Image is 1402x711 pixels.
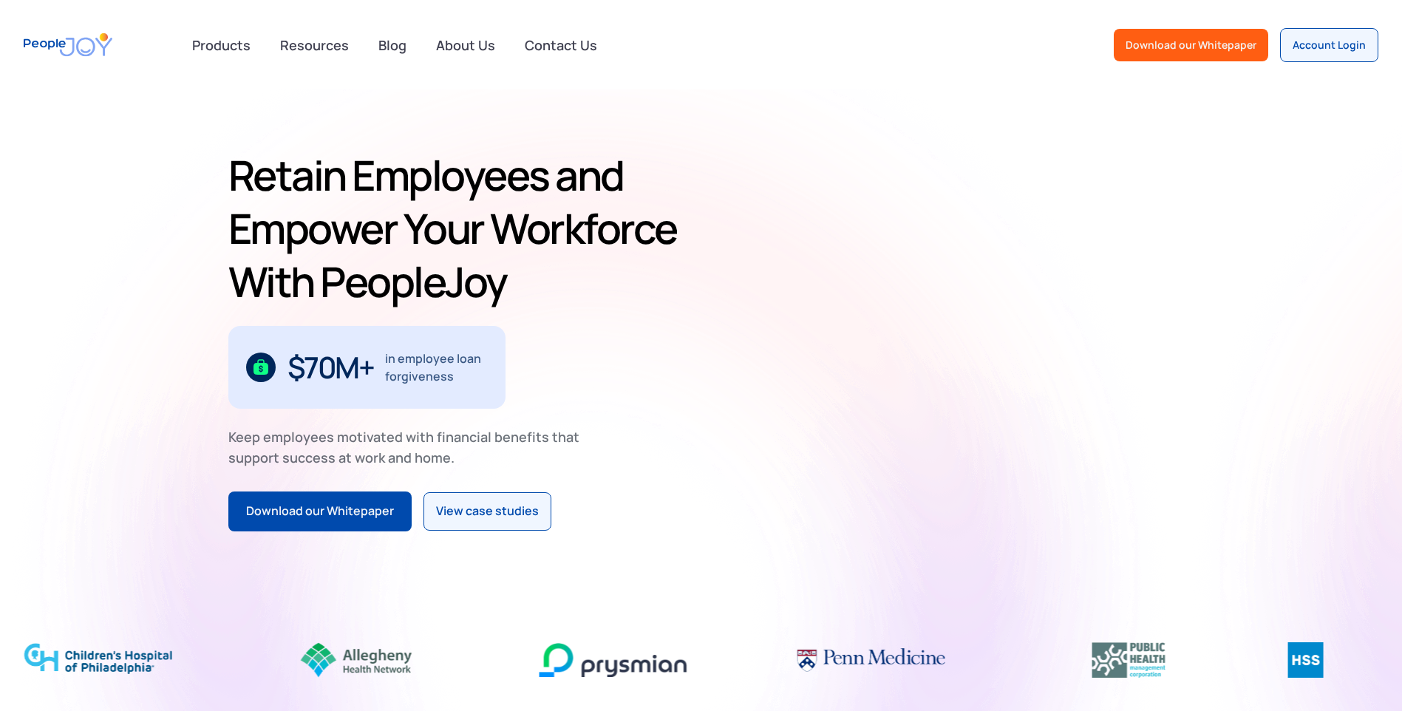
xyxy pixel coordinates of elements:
[1126,38,1256,52] div: Download our Whitepaper
[271,29,358,61] a: Resources
[1293,38,1366,52] div: Account Login
[423,492,551,531] a: View case studies
[287,355,374,379] div: $70M+
[228,149,695,308] h1: Retain Employees and Empower Your Workforce With PeopleJoy
[246,502,394,521] div: Download our Whitepaper
[427,29,504,61] a: About Us
[385,350,488,385] div: in employee loan forgiveness
[370,29,415,61] a: Blog
[1280,28,1378,62] a: Account Login
[516,29,606,61] a: Contact Us
[228,326,506,409] div: 1 / 3
[24,24,112,66] a: home
[436,502,539,521] div: View case studies
[228,426,592,468] div: Keep employees motivated with financial benefits that support success at work and home.
[228,491,412,531] a: Download our Whitepaper
[183,30,259,60] div: Products
[1114,29,1268,61] a: Download our Whitepaper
